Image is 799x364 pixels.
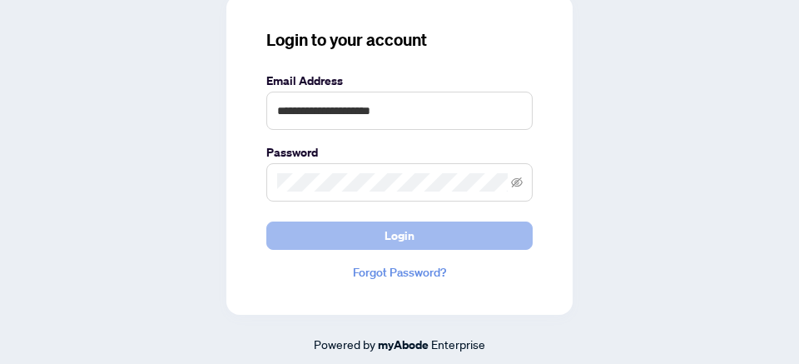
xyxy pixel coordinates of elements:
a: Forgot Password? [266,263,533,282]
label: Email Address [266,72,533,90]
span: Powered by [314,337,375,352]
a: myAbode [378,336,429,354]
span: Login [385,222,414,249]
label: Password [266,143,533,162]
span: Enterprise [431,337,485,352]
span: eye-invisible [511,177,523,188]
button: Login [266,222,533,250]
h3: Login to your account [266,28,533,52]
